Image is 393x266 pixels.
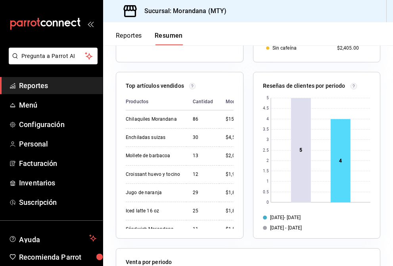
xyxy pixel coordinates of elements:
div: $1,885.00 [226,189,250,196]
div: Chilaquiles Morandana [126,116,180,123]
text: 2 [266,159,268,163]
span: Ayuda [19,233,86,243]
div: $1,920.00 [226,171,250,178]
div: 29 [193,189,213,196]
span: Pregunta a Parrot AI [21,52,85,60]
th: Productos [126,93,186,110]
span: Suscripción [19,197,96,208]
text: 0 [266,200,268,205]
div: 12 [193,171,213,178]
div: $2,405.00 [337,45,367,51]
span: Reportes [19,80,96,91]
div: $4,500.00 [226,134,250,141]
button: open_drawer_menu [87,21,94,27]
th: Monto [219,93,250,110]
h3: Sucursal: Morandana (MTY) [138,6,226,16]
text: 4.5 [263,106,268,111]
div: 11 [193,226,213,233]
div: 25 [193,208,213,214]
a: Pregunta a Parrot AI [6,58,98,66]
div: [DATE] - [DATE] [263,214,371,221]
div: Iced latte 16 oz [126,208,180,214]
div: Sin cafeína [272,45,297,51]
text: 0.5 [263,190,268,195]
div: Enchiladas suizas [126,134,180,141]
div: Croissant huevo y tocino [126,171,180,178]
div: Mollete de barbacoa [126,152,180,159]
span: Inventarios [19,177,96,188]
span: Facturación [19,158,96,169]
span: Recomienda Parrot [19,252,96,262]
text: 3 [266,138,268,142]
div: Jugo de naranja [126,189,180,196]
div: [DATE] - [DATE] [263,224,371,231]
button: Resumen [155,32,183,45]
th: Cantidad [186,93,219,110]
text: 5 [266,96,268,100]
p: Reseñas de clientes por periodo [263,82,345,90]
div: $15,300.00 [226,116,250,123]
span: Menú [19,100,96,110]
span: Configuración [19,119,96,130]
div: 13 [193,152,213,159]
text: 3.5 [263,127,268,132]
div: navigation tabs [116,32,183,45]
text: 1 [266,179,268,184]
button: Pregunta a Parrot AI [9,48,98,64]
span: Personal [19,139,96,149]
div: $1,849.00 [226,208,250,214]
div: Sándwich Morandana [126,226,180,233]
div: 86 [193,116,213,123]
div: $1,595.00 [226,226,250,233]
div: 30 [193,134,213,141]
text: 2.5 [263,148,268,153]
text: 1.5 [263,169,268,173]
p: Top artículos vendidos [126,82,184,90]
div: $2,080.00 [226,152,250,159]
button: Reportes [116,32,142,45]
text: 4 [266,117,268,121]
